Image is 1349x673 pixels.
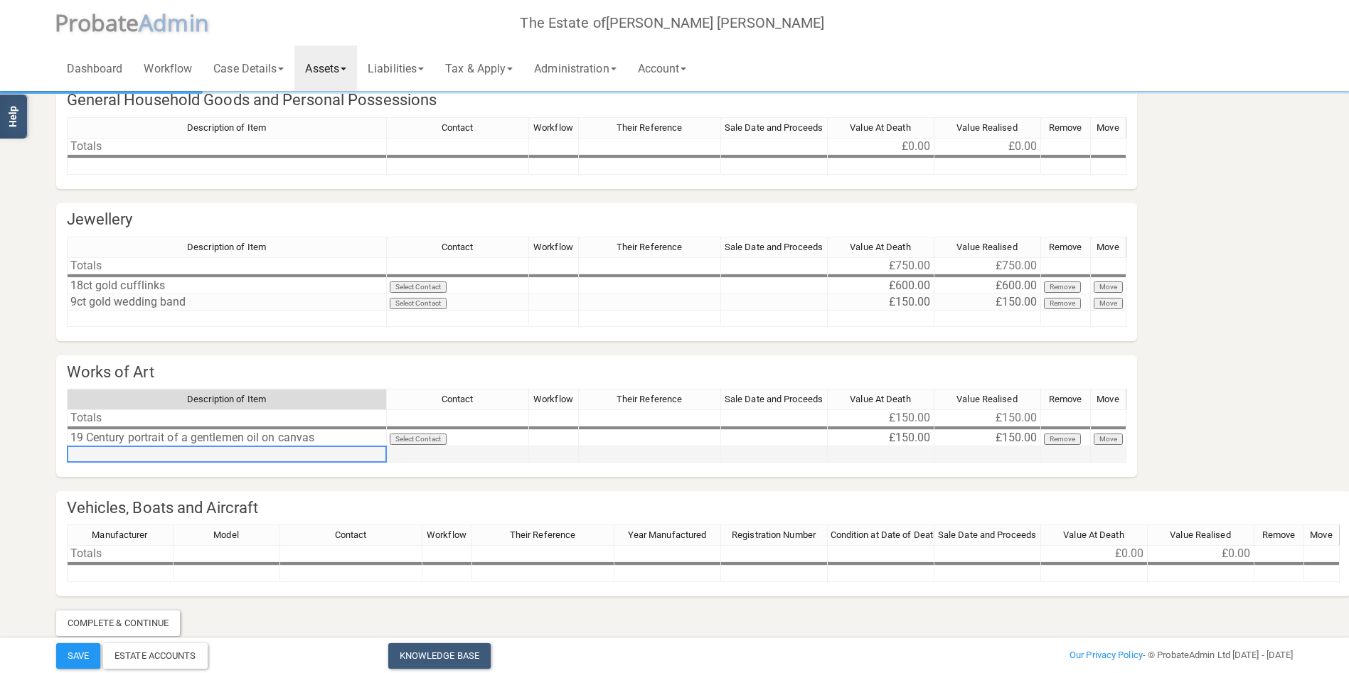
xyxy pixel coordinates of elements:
[56,84,1137,117] h4: General Household Goods and Personal Possessions
[388,643,491,669] a: Knowledge Base
[850,122,910,133] span: Value At Death
[56,45,134,91] a: Dashboard
[67,294,387,311] td: 9ct gold wedding band
[1310,529,1332,540] span: Move
[67,545,174,562] td: Totals
[934,138,1041,155] td: £0.00
[533,122,573,133] span: Workflow
[725,394,823,404] span: Sale Date and Proceeds
[725,122,823,133] span: Sale Date and Proceeds
[213,529,239,540] span: Model
[67,138,387,155] td: Totals
[1049,394,1082,404] span: Remove
[442,394,474,404] span: Contact
[956,394,1017,404] span: Value Realised
[1044,298,1082,309] button: Remove
[934,257,1041,274] td: £750.00
[67,257,387,274] td: Totals
[1063,529,1124,540] span: Value At Death
[1094,298,1123,309] button: Move
[938,529,1036,540] span: Sale Date and Proceeds
[617,242,683,252] span: Their Reference
[617,122,683,133] span: Their Reference
[1148,545,1254,562] td: £0.00
[203,45,294,91] a: Case Details
[850,242,910,252] span: Value At Death
[828,294,934,311] td: £150.00
[1170,529,1230,540] span: Value Realised
[617,394,683,404] span: Their Reference
[139,7,209,38] span: A
[1097,122,1119,133] span: Move
[56,610,181,636] div: Complete & Continue
[1094,434,1123,445] button: Move
[828,278,934,294] td: £600.00
[442,242,474,252] span: Contact
[1097,394,1119,404] span: Move
[1041,545,1148,562] td: £0.00
[1262,529,1296,540] span: Remove
[67,430,387,446] td: 19 Century portrait of a gentlemen oil on canvas
[1097,242,1119,252] span: Move
[956,122,1017,133] span: Value Realised
[427,529,466,540] span: Workflow
[1070,650,1143,660] a: Our Privacy Policy
[850,394,910,404] span: Value At Death
[533,242,573,252] span: Workflow
[357,45,434,91] a: Liabilities
[510,529,576,540] span: Their Reference
[56,643,100,669] button: Save
[187,242,266,252] span: Description of Item
[1044,281,1082,293] button: Remove
[934,278,1041,294] td: £600.00
[434,45,523,91] a: Tax & Apply
[133,45,203,91] a: Workflow
[828,409,934,426] td: £150.00
[828,257,934,274] td: £750.00
[92,529,147,540] span: Manufacturer
[67,278,387,294] td: 18ct gold cufflinks
[153,7,208,38] span: dmin
[335,529,367,540] span: Contact
[55,7,139,38] span: P
[1049,242,1082,252] span: Remove
[533,394,573,404] span: Workflow
[884,647,1303,664] div: - © ProbateAdmin Ltd [DATE] - [DATE]
[628,529,707,540] span: Year Manufactured
[442,122,474,133] span: Contact
[725,242,823,252] span: Sale Date and Proceeds
[523,45,626,91] a: Administration
[1044,434,1082,445] button: Remove
[187,394,266,404] span: Description of Item
[103,643,208,669] div: Estate Accounts
[934,409,1041,426] td: £150.00
[56,355,1137,389] h4: Works of Art
[1094,281,1123,293] button: Move
[732,529,816,540] span: Registration Number
[627,45,698,91] a: Account
[934,430,1041,446] td: £150.00
[934,294,1041,311] td: £150.00
[1049,122,1082,133] span: Remove
[67,409,387,426] td: Totals
[68,7,139,38] span: robate
[294,45,357,91] a: Assets
[187,122,266,133] span: Description of Item
[828,138,934,155] td: £0.00
[828,430,934,446] td: £150.00
[956,242,1017,252] span: Value Realised
[56,203,1137,237] h4: Jewellery
[831,529,983,540] span: Condition at Date of Death or Mileage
